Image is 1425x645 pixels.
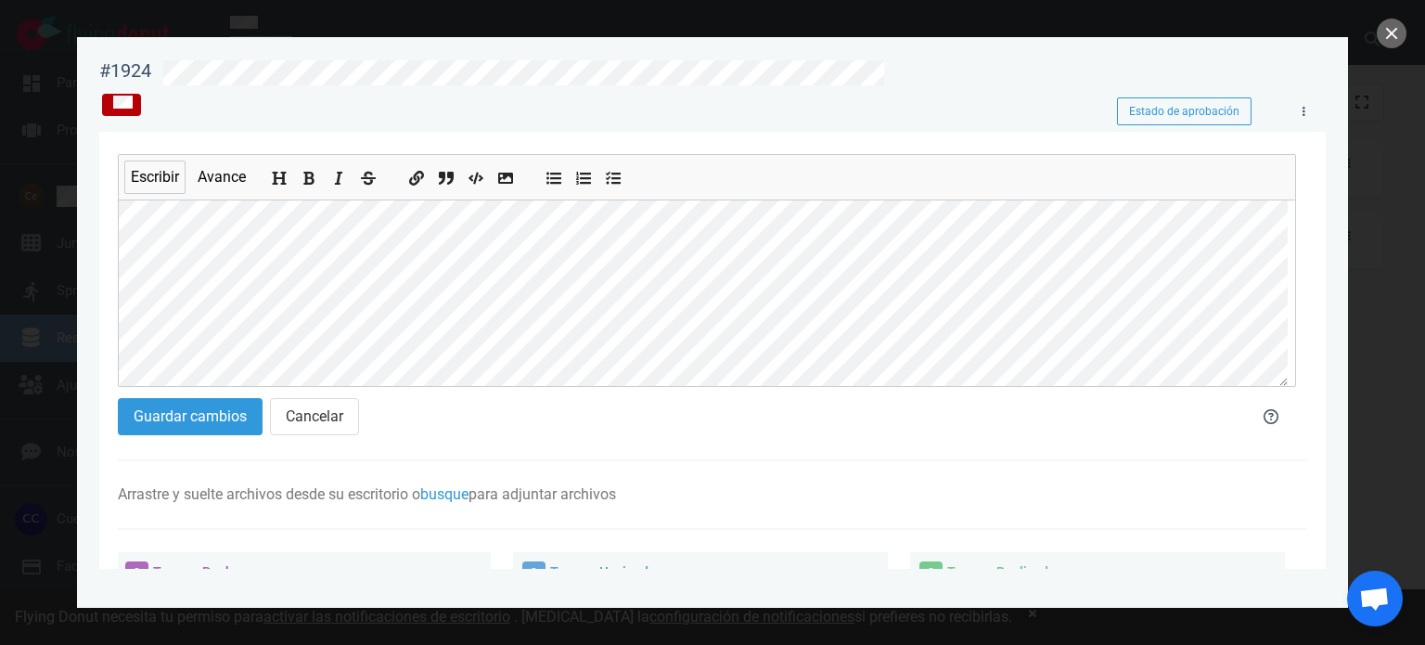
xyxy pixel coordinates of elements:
font: Realizadas [996,564,1062,579]
font: Cancelar [286,407,343,425]
font: Avance [198,168,246,186]
font: Guardar cambios [134,407,247,425]
button: Escribir [124,161,186,194]
font: 0 [134,566,140,579]
font: Estado de aprobación [1129,105,1239,118]
font: Por hacer [202,564,259,579]
button: Agregar lista marcada [602,164,624,185]
font: #1924 [99,59,151,82]
font: 0 [531,566,537,579]
button: Agregar lista ordenada [572,164,595,185]
font: Arrastre y suelte archivos desde su escritorio o [118,485,420,503]
font: Tareas - [550,564,599,579]
button: Agregar lista desordenada [543,164,565,185]
button: cerca [1377,19,1406,48]
button: Avance [191,161,252,194]
button: Añadir texto en cursiva [327,164,350,185]
button: Añadir imagen [494,164,517,185]
font: para adjuntar archivos [469,485,616,503]
font: Tareas - [153,564,202,579]
button: Cancelar [270,398,359,435]
font: Tareas - [947,564,996,579]
button: Agregar encabezado [268,164,290,185]
font: Escribir [131,168,179,186]
button: Agregar texto tachado [357,164,379,185]
button: Añadir texto en negrita [298,164,320,185]
button: Insertar una cita [435,164,457,185]
font: busque [420,485,469,503]
button: Guardar cambios [118,398,263,435]
button: Estado de aprobación [1117,97,1252,125]
button: Insertar código [465,164,487,185]
font: Haciendo [599,564,656,579]
button: Añadir un enlace [405,164,428,185]
font: 0 [928,566,934,579]
div: Chat abierto [1347,571,1403,626]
